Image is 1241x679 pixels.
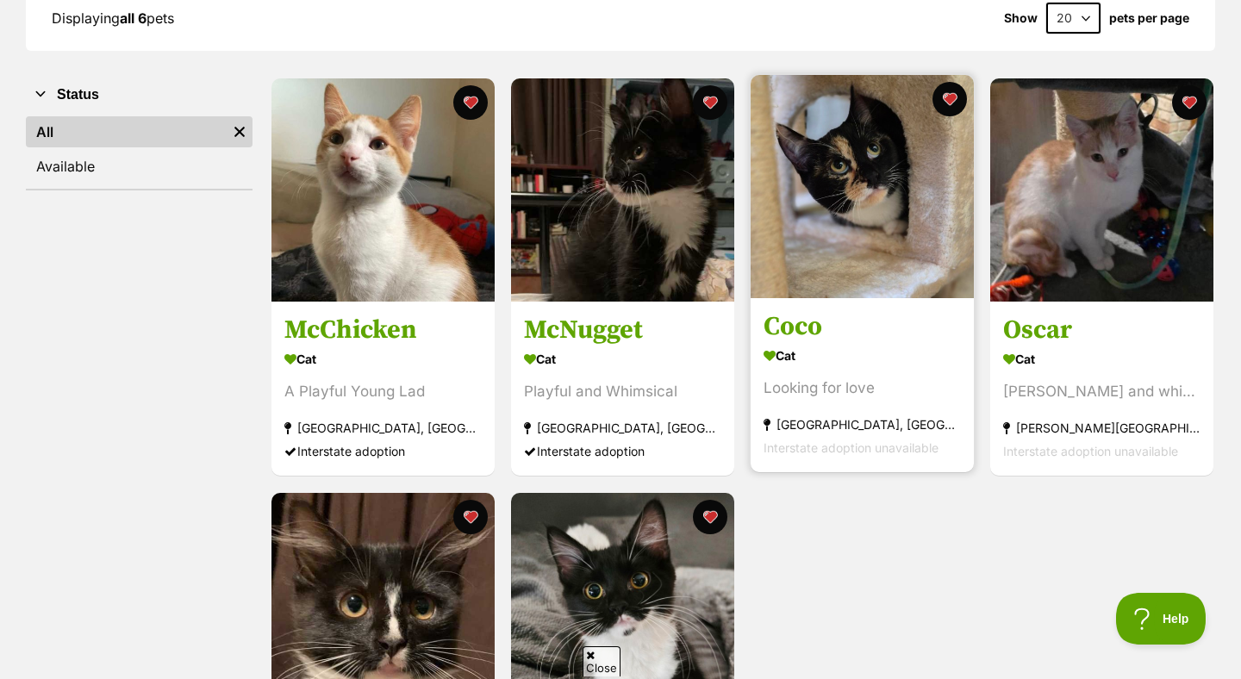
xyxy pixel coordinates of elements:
div: [PERSON_NAME] and white boy [1003,381,1200,404]
button: favourite [453,500,488,534]
div: [GEOGRAPHIC_DATA], [GEOGRAPHIC_DATA] [524,417,721,440]
a: McChicken Cat A Playful Young Lad [GEOGRAPHIC_DATA], [GEOGRAPHIC_DATA] Interstate adoption favourite [271,302,495,477]
span: Close [583,646,620,676]
img: McNugget [511,78,734,302]
span: Interstate adoption unavailable [764,441,939,456]
div: Cat [764,344,961,369]
a: All [26,116,227,147]
img: McChicken [271,78,495,302]
a: Available [26,151,253,182]
h3: Coco [764,311,961,344]
span: Interstate adoption unavailable [1003,445,1178,459]
div: Cat [1003,347,1200,372]
div: Cat [284,347,482,372]
span: Displaying pets [52,9,174,27]
h3: McNugget [524,315,721,347]
button: favourite [453,85,488,120]
div: Looking for love [764,377,961,401]
iframe: Help Scout Beacon - Open [1116,593,1207,645]
img: Coco [751,75,974,298]
button: favourite [693,500,727,534]
a: Remove filter [227,116,253,147]
div: [PERSON_NAME][GEOGRAPHIC_DATA], [GEOGRAPHIC_DATA] [1003,417,1200,440]
a: Coco Cat Looking for love [GEOGRAPHIC_DATA], [GEOGRAPHIC_DATA] Interstate adoption unavailable fa... [751,298,974,473]
a: McNugget Cat Playful and Whimsical [GEOGRAPHIC_DATA], [GEOGRAPHIC_DATA] Interstate adoption favou... [511,302,734,477]
button: favourite [693,85,727,120]
button: Status [26,84,253,106]
img: Oscar [990,78,1213,302]
button: favourite [932,82,967,116]
h3: McChicken [284,315,482,347]
div: Cat [524,347,721,372]
button: favourite [1172,85,1207,120]
div: [GEOGRAPHIC_DATA], [GEOGRAPHIC_DATA] [284,417,482,440]
h3: Oscar [1003,315,1200,347]
div: [GEOGRAPHIC_DATA], [GEOGRAPHIC_DATA] [764,414,961,437]
span: Show [1004,11,1038,25]
div: Playful and Whimsical [524,381,721,404]
strong: all 6 [120,9,147,27]
label: pets per page [1109,11,1189,25]
div: Interstate adoption [524,440,721,464]
div: Status [26,113,253,189]
div: Interstate adoption [284,440,482,464]
a: Oscar Cat [PERSON_NAME] and white boy [PERSON_NAME][GEOGRAPHIC_DATA], [GEOGRAPHIC_DATA] Interstat... [990,302,1213,477]
div: A Playful Young Lad [284,381,482,404]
